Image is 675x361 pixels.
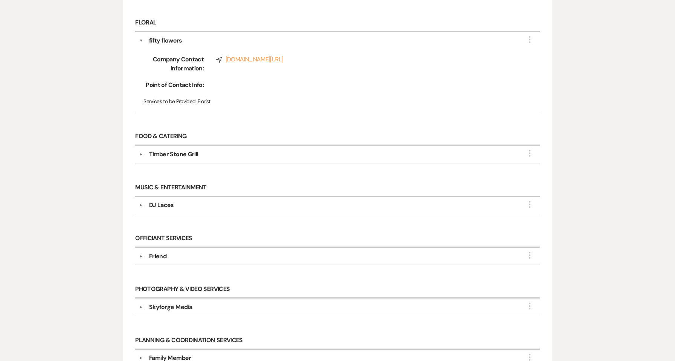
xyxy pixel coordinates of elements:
[216,55,516,64] a: [DOMAIN_NAME][URL]
[135,128,539,146] h6: Food & Catering
[135,14,539,32] h6: Floral
[135,281,539,299] h6: Photography & Video Services
[135,332,539,350] h6: Planning & Coordination Services
[137,305,146,309] button: ▼
[149,150,198,159] div: Timber Stone Grill
[137,254,146,258] button: ▼
[149,303,192,312] div: Skyforge Media
[143,81,204,90] span: Point of Contact Info:
[149,36,182,45] div: fifty flowers
[149,252,166,261] div: Friend
[149,201,174,210] div: DJ Laces
[143,55,204,73] span: Company Contact Information:
[137,152,146,156] button: ▼
[143,98,197,105] span: Services to be Provided:
[139,36,143,45] button: ▼
[143,97,532,105] p: Florist
[135,230,539,248] h6: Officiant Services
[135,179,539,197] h6: Music & Entertainment
[137,203,146,207] button: ▼
[137,356,146,360] button: ▼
